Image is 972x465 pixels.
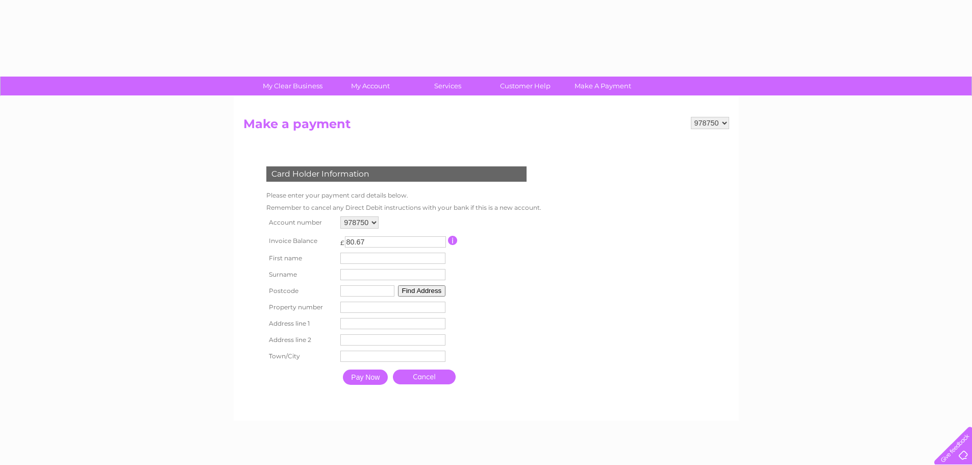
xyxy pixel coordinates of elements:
[264,250,338,266] th: First name
[328,77,412,95] a: My Account
[264,266,338,283] th: Surname
[393,370,456,384] a: Cancel
[264,315,338,332] th: Address line 1
[264,283,338,299] th: Postcode
[264,332,338,348] th: Address line 2
[264,348,338,364] th: Town/City
[251,77,335,95] a: My Clear Business
[406,77,490,95] a: Services
[483,77,567,95] a: Customer Help
[340,234,344,247] td: £
[243,117,729,136] h2: Make a payment
[398,285,446,297] button: Find Address
[343,370,388,385] input: Pay Now
[264,202,544,214] td: Remember to cancel any Direct Debit instructions with your bank if this is a new account.
[266,166,527,182] div: Card Holder Information
[264,214,338,231] th: Account number
[264,231,338,250] th: Invoice Balance
[561,77,645,95] a: Make A Payment
[264,299,338,315] th: Property number
[264,189,544,202] td: Please enter your payment card details below.
[448,236,458,245] input: Information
